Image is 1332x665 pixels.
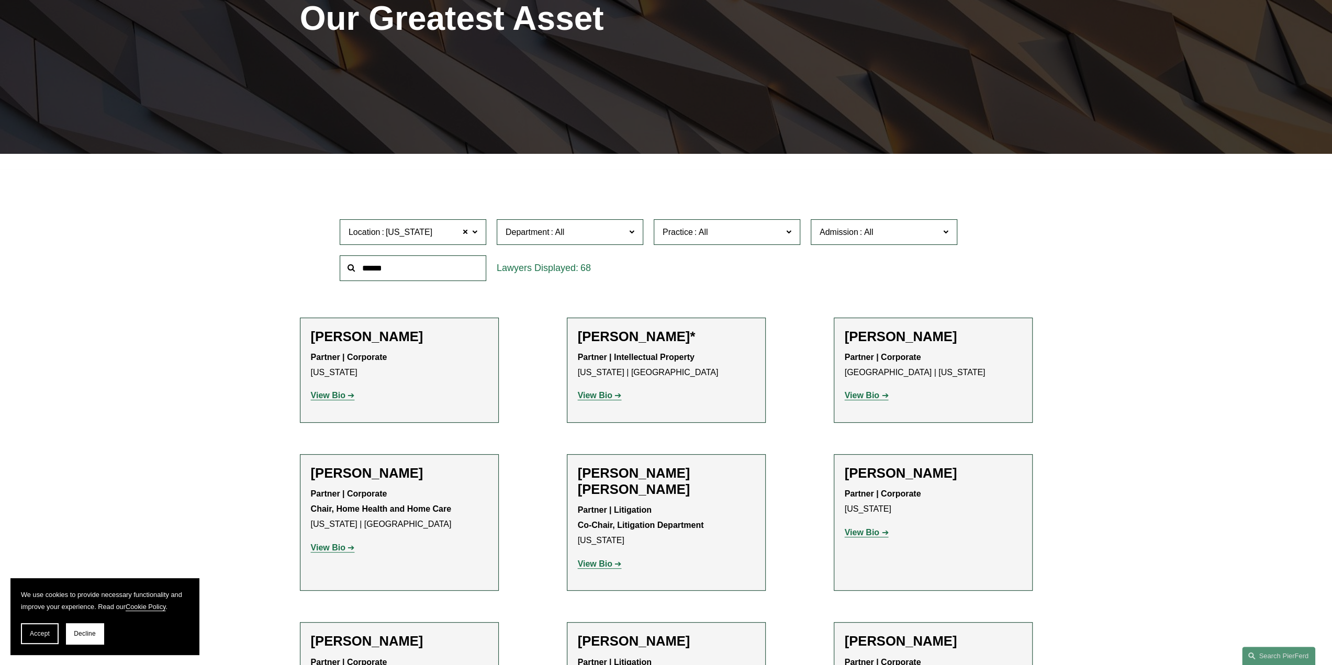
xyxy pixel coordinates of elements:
[580,263,591,273] span: 68
[21,623,59,644] button: Accept
[578,559,612,568] strong: View Bio
[66,623,104,644] button: Decline
[578,353,695,362] strong: Partner | Intellectual Property
[845,353,921,362] strong: Partner | Corporate
[578,633,755,649] h2: [PERSON_NAME]
[311,391,345,400] strong: View Bio
[845,391,889,400] a: View Bio
[578,350,755,380] p: [US_STATE] | [GEOGRAPHIC_DATA]
[845,487,1022,517] p: [US_STATE]
[845,528,879,537] strong: View Bio
[845,528,889,537] a: View Bio
[74,630,96,637] span: Decline
[845,391,879,400] strong: View Bio
[578,559,622,568] a: View Bio
[578,503,755,548] p: [US_STATE]
[30,630,50,637] span: Accept
[311,504,452,513] strong: Chair, Home Health and Home Care
[311,391,355,400] a: View Bio
[311,543,355,552] a: View Bio
[21,589,188,613] p: We use cookies to provide necessary functionality and improve your experience. Read our .
[1242,647,1315,665] a: Search this site
[349,228,380,236] span: Location
[311,350,488,380] p: [US_STATE]
[820,228,858,236] span: Admission
[506,228,550,236] span: Department
[311,353,387,362] strong: Partner | Corporate
[845,633,1022,649] h2: [PERSON_NAME]
[126,603,166,611] a: Cookie Policy
[845,350,1022,380] p: [GEOGRAPHIC_DATA] | [US_STATE]
[578,329,755,345] h2: [PERSON_NAME]*
[311,633,488,649] h2: [PERSON_NAME]
[578,505,704,529] strong: Partner | Litigation Co-Chair, Litigation Department
[578,391,612,400] strong: View Bio
[311,489,387,498] strong: Partner | Corporate
[845,329,1022,345] h2: [PERSON_NAME]
[663,228,693,236] span: Practice
[578,391,622,400] a: View Bio
[386,226,432,239] span: [US_STATE]
[311,465,488,481] h2: [PERSON_NAME]
[311,543,345,552] strong: View Bio
[311,329,488,345] h2: [PERSON_NAME]
[845,489,921,498] strong: Partner | Corporate
[10,578,199,655] section: Cookie banner
[845,465,1022,481] h2: [PERSON_NAME]
[311,487,488,532] p: [US_STATE] | [GEOGRAPHIC_DATA]
[578,465,755,498] h2: [PERSON_NAME] [PERSON_NAME]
